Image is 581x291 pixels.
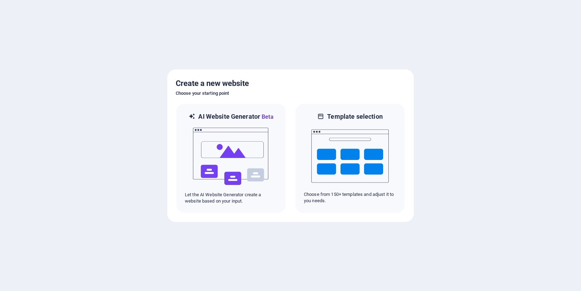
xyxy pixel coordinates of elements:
span: Beta [260,113,274,120]
img: ai [192,121,270,192]
h6: Choose your starting point [176,89,405,98]
h6: Template selection [327,112,382,121]
p: Choose from 150+ templates and adjust it to you needs. [304,191,396,204]
p: Let the AI Website Generator create a website based on your input. [185,192,277,204]
h5: Create a new website [176,78,405,89]
h6: AI Website Generator [198,112,273,121]
div: Template selectionChoose from 150+ templates and adjust it to you needs. [295,103,405,213]
div: AI Website GeneratorBetaaiLet the AI Website Generator create a website based on your input. [176,103,286,213]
